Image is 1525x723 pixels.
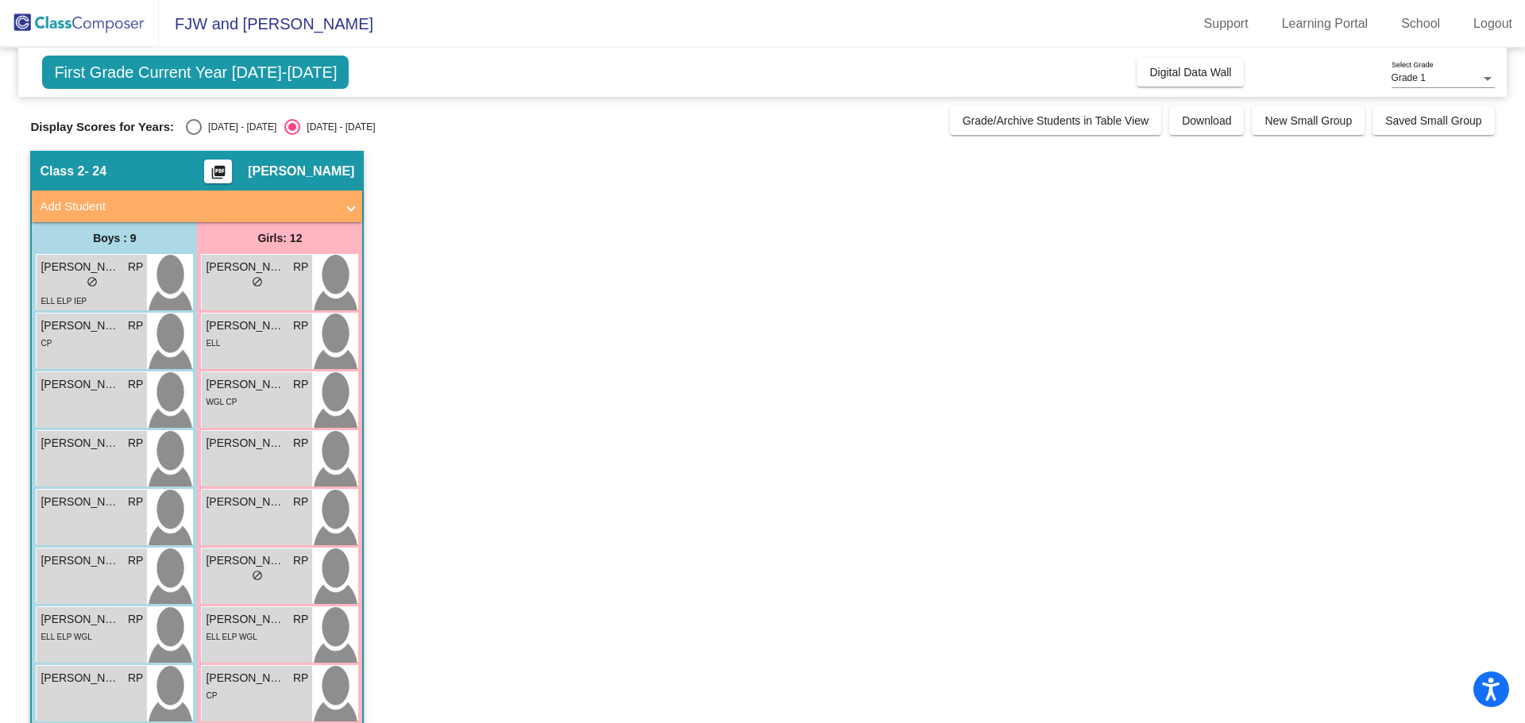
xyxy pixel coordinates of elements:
[950,106,1162,135] button: Grade/Archive Students in Table View
[293,552,308,569] span: RP
[1191,11,1261,37] a: Support
[41,297,87,306] span: ELL ELP IEP
[128,494,143,510] span: RP
[293,317,308,334] span: RP
[206,435,285,452] span: [PERSON_NAME]
[293,611,308,628] span: RP
[32,190,362,222] mat-expansion-panel-header: Add Student
[32,222,197,254] div: Boys : 9
[1169,106,1244,135] button: Download
[128,317,143,334] span: RP
[248,163,354,179] span: [PERSON_NAME]
[206,633,257,641] span: ELL ELP WGL
[1182,114,1231,127] span: Download
[206,670,285,686] span: [PERSON_NAME]
[128,435,143,452] span: RP
[128,670,143,686] span: RP
[128,552,143,569] span: RP
[293,259,308,275] span: RP
[1269,11,1381,37] a: Learning Portal
[1461,11,1525,37] a: Logout
[41,376,120,393] span: [PERSON_NAME]
[206,494,285,510] span: [PERSON_NAME]
[252,276,263,287] span: do_not_disturb_alt
[293,494,308,510] span: RP
[41,552,120,569] span: [PERSON_NAME]
[1392,72,1426,83] span: Grade 1
[1388,11,1453,37] a: School
[40,163,84,179] span: Class 2
[206,259,285,275] span: [PERSON_NAME]
[1264,114,1352,127] span: New Small Group
[293,670,308,686] span: RP
[128,376,143,393] span: RP
[252,570,263,581] span: do_not_disturb_alt
[206,317,285,334] span: [PERSON_NAME] [PERSON_NAME]
[204,160,232,183] button: Print Students Details
[1385,114,1481,127] span: Saved Small Group
[128,611,143,628] span: RP
[300,120,375,134] div: [DATE] - [DATE]
[1372,106,1494,135] button: Saved Small Group
[963,114,1149,127] span: Grade/Archive Students in Table View
[159,11,373,37] span: FJW and [PERSON_NAME]
[206,339,220,348] span: ELL
[293,376,308,393] span: RP
[87,276,98,287] span: do_not_disturb_alt
[128,259,143,275] span: RP
[206,376,285,393] span: [PERSON_NAME]
[41,339,52,348] span: CP
[197,222,362,254] div: Girls: 12
[41,611,120,628] span: [PERSON_NAME]
[40,198,335,216] mat-panel-title: Add Student
[206,611,285,628] span: [PERSON_NAME]
[41,259,120,275] span: [PERSON_NAME]
[1137,58,1244,87] button: Digital Data Wall
[1149,66,1231,79] span: Digital Data Wall
[42,56,349,89] span: First Grade Current Year [DATE]-[DATE]
[84,163,106,179] span: - 24
[202,120,276,134] div: [DATE] - [DATE]
[206,552,285,569] span: [PERSON_NAME]
[41,670,120,686] span: [PERSON_NAME]
[1252,106,1365,135] button: New Small Group
[209,164,228,187] mat-icon: picture_as_pdf
[41,494,120,510] span: [PERSON_NAME]
[186,119,375,135] mat-radio-group: Select an option
[41,317,120,334] span: [PERSON_NAME]
[30,120,174,134] span: Display Scores for Years:
[293,435,308,452] span: RP
[41,435,120,452] span: [PERSON_NAME]
[41,633,91,641] span: ELL ELP WGL
[206,691,217,700] span: CP
[206,398,237,406] span: WGL CP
